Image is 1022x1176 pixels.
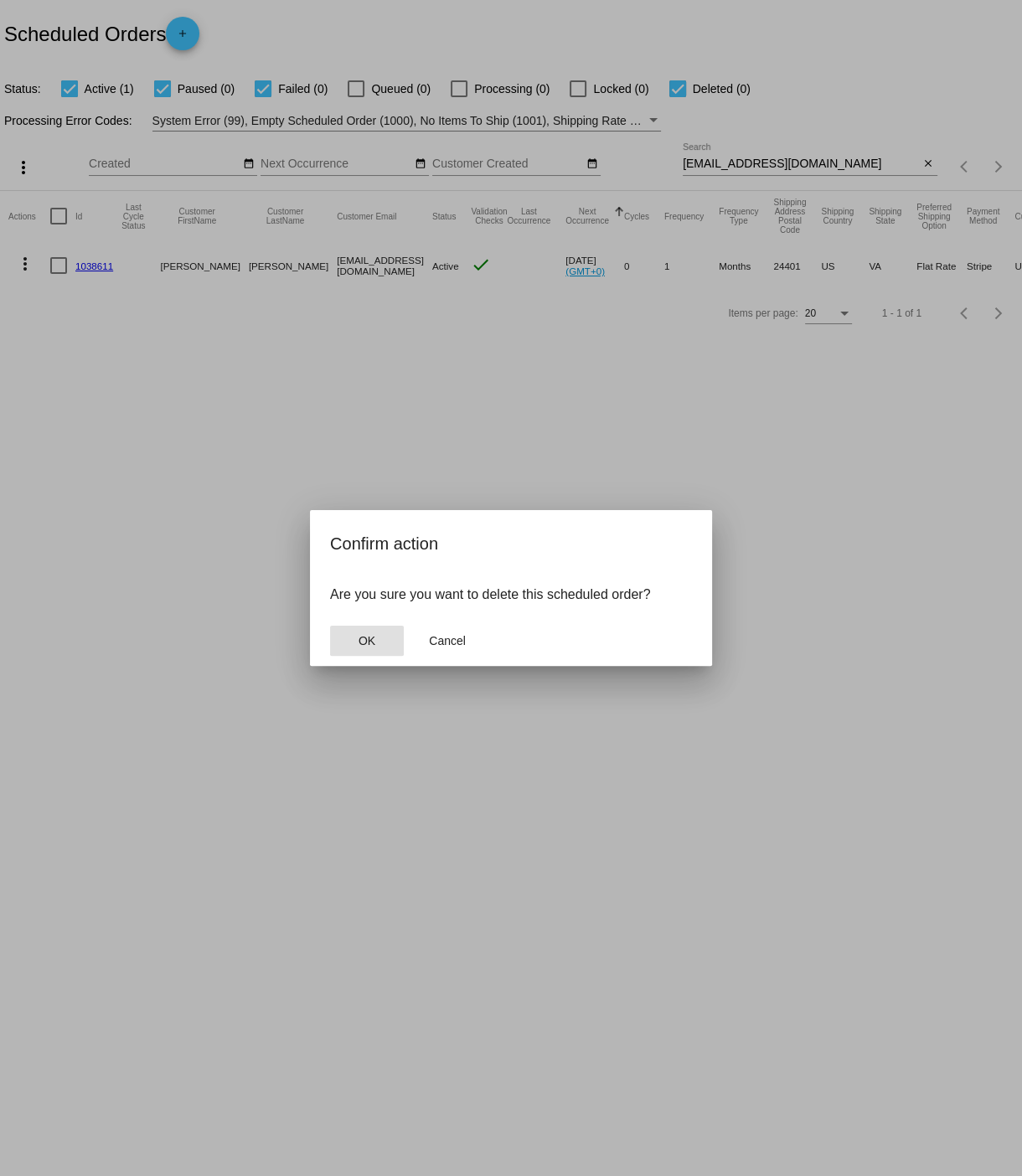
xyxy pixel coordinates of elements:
[330,530,692,557] h2: Confirm action
[330,587,692,602] p: Are you sure you want to delete this scheduled order?
[359,634,375,647] span: OK
[429,634,466,647] span: Cancel
[330,626,404,656] button: Close dialog
[410,626,484,656] button: Close dialog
